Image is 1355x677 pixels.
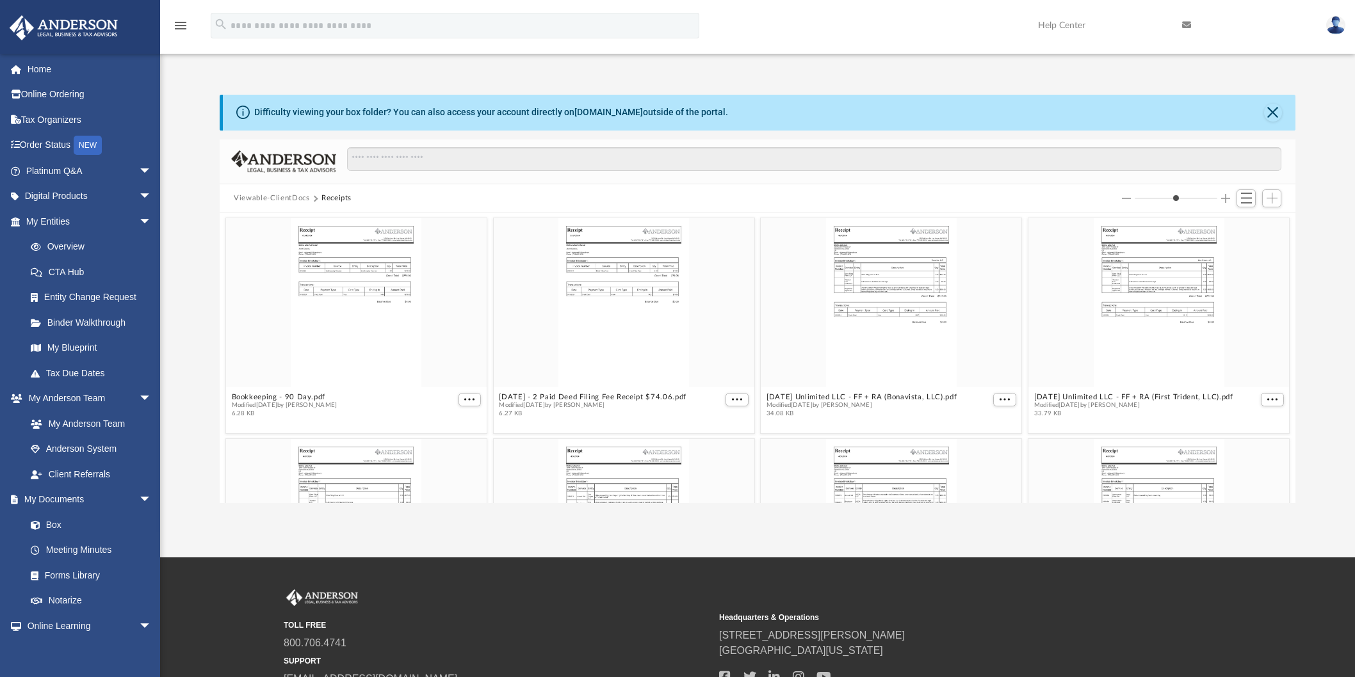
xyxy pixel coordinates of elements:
[719,645,883,656] a: [GEOGRAPHIC_DATA][US_STATE]
[214,17,228,31] i: search
[284,655,710,667] small: SUPPORT
[173,18,188,33] i: menu
[234,193,309,204] button: Viewable-ClientDocs
[254,106,728,119] div: Difficulty viewing your box folder? You can also access your account directly on outside of the p...
[499,401,687,410] span: Modified [DATE] by [PERSON_NAME]
[1135,194,1217,203] input: Column size
[9,613,165,639] a: Online Learningarrow_drop_down
[232,401,337,410] span: Modified [DATE] by [PERSON_NAME]
[18,461,165,487] a: Client Referrals
[1034,393,1233,401] button: [DATE] Unlimited LLC - FF + RA (First Trident, LLC).pdf
[284,589,361,606] img: Anderson Advisors Platinum Portal
[139,487,165,513] span: arrow_drop_down
[18,234,171,260] a: Overview
[9,158,171,184] a: Platinum Q&Aarrow_drop_down
[139,209,165,235] span: arrow_drop_down
[993,393,1016,406] button: More options
[9,184,171,209] a: Digital Productsarrow_drop_down
[499,393,687,401] button: [DATE] - 2 Paid Deed Filing Fee Receipt $74.06.pdf
[18,335,165,361] a: My Blueprint
[139,613,165,639] span: arrow_drop_down
[284,619,710,631] small: TOLL FREE
[767,401,957,410] span: Modified [DATE] by [PERSON_NAME]
[18,436,165,462] a: Anderson System
[139,386,165,412] span: arrow_drop_down
[139,158,165,184] span: arrow_drop_down
[18,538,165,563] a: Meeting Minutes
[1221,194,1230,203] button: Increase column size
[9,386,165,411] a: My Anderson Teamarrow_drop_down
[321,193,352,204] button: Receipts
[74,136,102,155] div: NEW
[767,393,957,401] button: [DATE] Unlimited LLC - FF + RA (Bonavista, LLC).pdf
[220,212,1295,503] div: grid
[18,360,171,386] a: Tax Due Dates
[6,15,122,40] img: Anderson Advisors Platinum Portal
[719,630,905,641] a: [STREET_ADDRESS][PERSON_NAME]
[574,107,643,117] a: [DOMAIN_NAME]
[18,588,165,614] a: Notarize
[18,259,171,285] a: CTA Hub
[1262,189,1281,207] button: Add
[9,487,165,513] a: My Documentsarrow_drop_down
[9,132,171,159] a: Order StatusNEW
[9,209,171,234] a: My Entitiesarrow_drop_down
[139,184,165,210] span: arrow_drop_down
[1261,393,1284,406] button: More options
[767,410,957,418] span: 34.08 KB
[499,410,687,418] span: 6.27 KB
[18,411,158,436] a: My Anderson Team
[9,107,171,132] a: Tax Organizers
[18,512,158,538] a: Box
[9,56,171,82] a: Home
[1237,189,1256,207] button: Switch to List View
[1034,410,1233,418] span: 33.79 KB
[232,393,337,401] button: Bookkeeping - 90 Day.pdf
[18,285,171,310] a: Entity Change Request
[726,393,749,406] button: More options
[18,310,171,335] a: Binder Walkthrough
[719,612,1146,623] small: Headquarters & Operations
[232,410,337,418] span: 6.28 KB
[1122,194,1131,203] button: Decrease column size
[1326,16,1345,35] img: User Pic
[458,393,482,406] button: More options
[173,24,188,33] a: menu
[1034,401,1233,410] span: Modified [DATE] by [PERSON_NAME]
[9,82,171,108] a: Online Ordering
[18,562,158,588] a: Forms Library
[1264,104,1282,122] button: Close
[347,147,1281,171] input: Search files and folders
[284,637,346,648] a: 800.706.4741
